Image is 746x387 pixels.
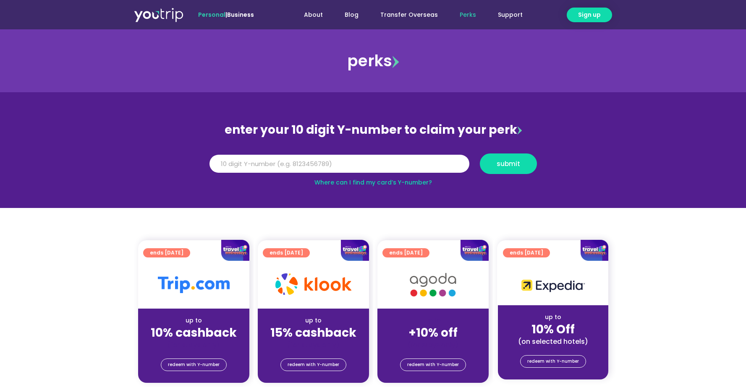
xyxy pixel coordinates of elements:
[334,7,369,23] a: Blog
[487,7,534,23] a: Support
[497,161,520,167] span: submit
[505,337,602,346] div: (on selected hotels)
[209,153,537,180] form: Y Number
[314,178,432,187] a: Where can I find my card’s Y-number?
[198,10,254,19] span: |
[145,316,243,325] div: up to
[227,10,254,19] a: Business
[168,359,220,371] span: redeem with Y-number
[264,340,362,349] div: (for stays only)
[369,7,449,23] a: Transfer Overseas
[264,316,362,325] div: up to
[425,316,441,325] span: up to
[293,7,334,23] a: About
[578,10,601,19] span: Sign up
[151,325,237,341] strong: 10% cashback
[205,119,541,141] div: enter your 10 digit Y-number to claim your perk
[449,7,487,23] a: Perks
[567,8,612,22] a: Sign up
[531,321,575,338] strong: 10% Off
[408,325,458,341] strong: +10% off
[384,340,482,349] div: (for stays only)
[198,10,225,19] span: Personal
[400,358,466,371] a: redeem with Y-number
[280,358,346,371] a: redeem with Y-number
[161,358,227,371] a: redeem with Y-number
[527,356,579,367] span: redeem with Y-number
[209,155,469,173] input: 10 digit Y-number (e.g. 8123456789)
[520,355,586,368] a: redeem with Y-number
[270,325,356,341] strong: 15% cashback
[407,359,459,371] span: redeem with Y-number
[288,359,339,371] span: redeem with Y-number
[480,153,537,174] button: submit
[505,313,602,322] div: up to
[145,340,243,349] div: (for stays only)
[277,7,534,23] nav: Menu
